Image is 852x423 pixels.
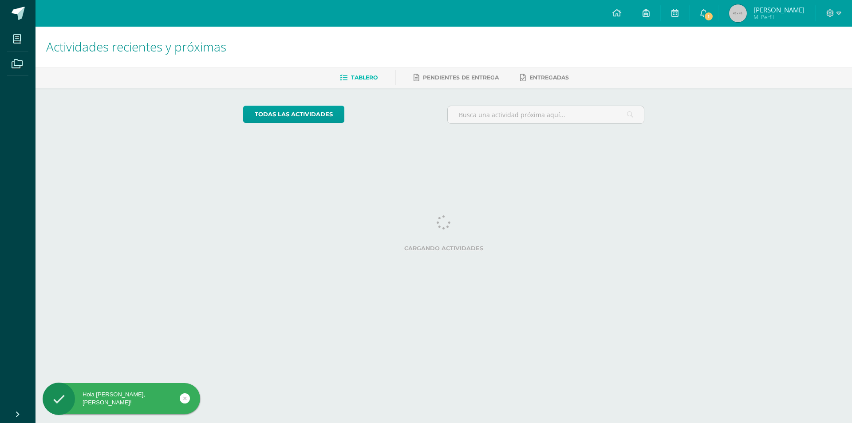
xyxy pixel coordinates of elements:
[448,106,644,123] input: Busca una actividad próxima aquí...
[46,38,226,55] span: Actividades recientes y próximas
[520,71,569,85] a: Entregadas
[529,74,569,81] span: Entregadas
[243,245,645,252] label: Cargando actividades
[753,13,805,21] span: Mi Perfil
[414,71,499,85] a: Pendientes de entrega
[753,5,805,14] span: [PERSON_NAME]
[351,74,378,81] span: Tablero
[704,12,714,21] span: 1
[43,391,200,407] div: Hola [PERSON_NAME], [PERSON_NAME]!
[729,4,747,22] img: 45x45
[243,106,344,123] a: todas las Actividades
[423,74,499,81] span: Pendientes de entrega
[340,71,378,85] a: Tablero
